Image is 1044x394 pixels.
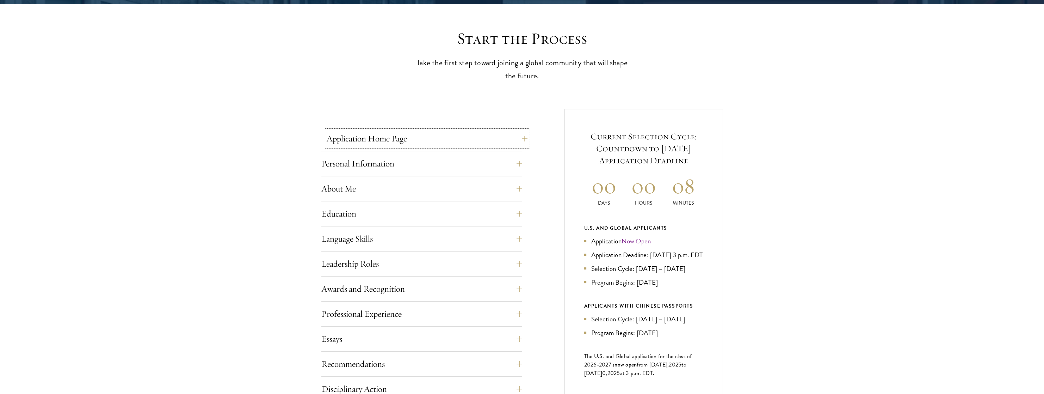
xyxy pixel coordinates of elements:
span: 202 [607,369,617,377]
h2: 00 [584,173,624,199]
span: is [611,360,615,369]
button: Awards and Recognition [321,280,522,297]
span: 202 [669,360,678,369]
span: -202 [597,360,609,369]
button: Education [321,205,522,222]
span: 0 [602,369,606,377]
li: Selection Cycle: [DATE] – [DATE] [584,263,703,274]
button: Personal Information [321,155,522,172]
li: Program Begins: [DATE] [584,328,703,338]
p: Hours [624,199,663,207]
span: 5 [617,369,620,377]
li: Selection Cycle: [DATE] – [DATE] [584,314,703,324]
p: Days [584,199,624,207]
span: , [606,369,607,377]
h2: 00 [624,173,663,199]
span: The U.S. and Global application for the class of 202 [584,352,692,369]
span: now open [614,360,637,369]
button: About Me [321,180,522,197]
button: Recommendations [321,356,522,372]
button: Application Home Page [327,130,527,147]
button: Language Skills [321,230,522,247]
button: Leadership Roles [321,255,522,272]
li: Application [584,236,703,246]
h5: Current Selection Cycle: Countdown to [DATE] Application Deadline [584,131,703,166]
span: to [DATE] [584,360,686,377]
li: Application Deadline: [DATE] 3 p.m. EDT [584,250,703,260]
span: from [DATE], [637,360,669,369]
p: Take the first step toward joining a global community that will shape the future. [413,56,631,83]
h2: Start the Process [413,29,631,49]
li: Program Begins: [DATE] [584,277,703,287]
span: 6 [593,360,597,369]
span: 7 [609,360,611,369]
button: Professional Experience [321,305,522,322]
span: at 3 p.m. EDT. [620,369,655,377]
h2: 08 [663,173,703,199]
p: Minutes [663,199,703,207]
a: Now Open [622,236,651,246]
div: U.S. and Global Applicants [584,224,703,232]
div: APPLICANTS WITH CHINESE PASSPORTS [584,302,703,310]
span: 5 [678,360,681,369]
button: Essays [321,331,522,347]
